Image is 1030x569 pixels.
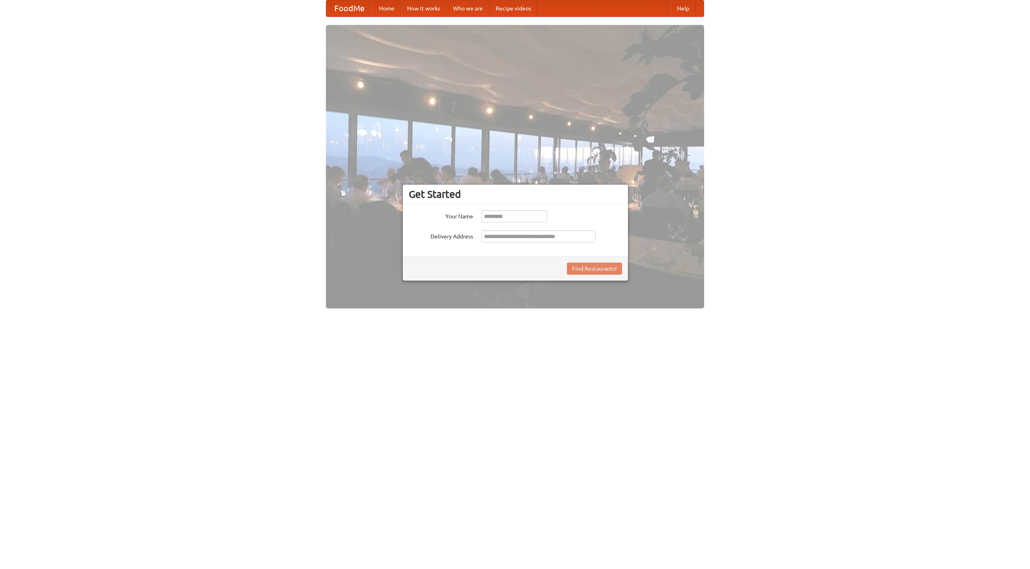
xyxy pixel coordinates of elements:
a: Who we are [447,0,489,16]
a: Recipe videos [489,0,538,16]
label: Your Name [409,210,473,220]
h3: Get Started [409,188,622,200]
a: Help [671,0,696,16]
a: FoodMe [326,0,373,16]
label: Delivery Address [409,230,473,240]
a: Home [373,0,401,16]
a: How it works [401,0,447,16]
button: Find Restaurants! [567,263,622,275]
